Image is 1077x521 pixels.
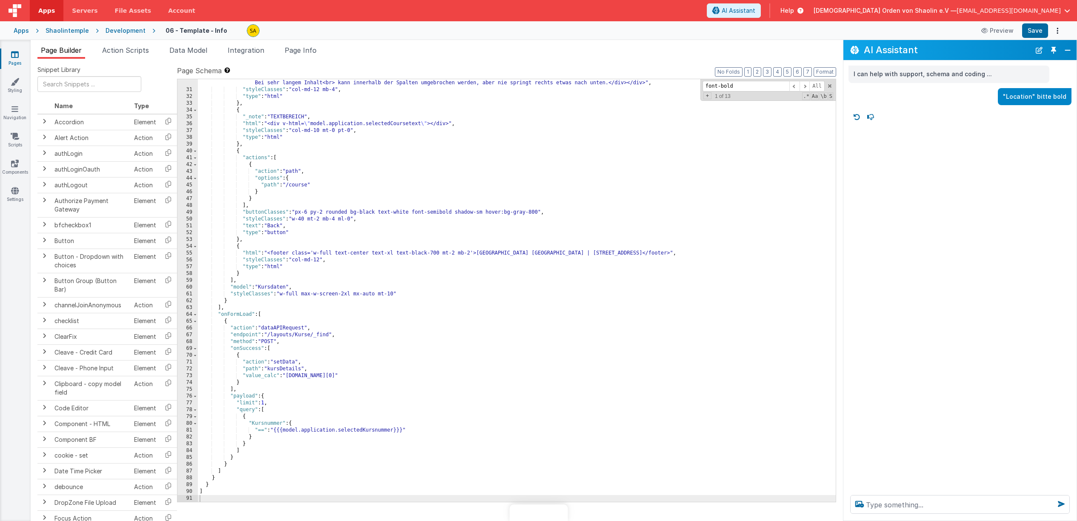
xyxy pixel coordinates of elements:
[814,6,1070,15] button: [DEMOGRAPHIC_DATA] Orden von Shaolin e.V — [EMAIL_ADDRESS][DOMAIN_NAME]
[793,67,802,77] button: 6
[177,202,198,209] div: 48
[54,102,73,109] span: Name
[1048,44,1060,56] button: Toggle Pin
[703,92,711,99] span: Toggel Replace mode
[814,67,836,77] button: Format
[131,146,160,161] td: Action
[247,25,259,37] img: e3e1eaaa3c942e69edc95d4236ce57bf
[37,76,141,92] input: Search Snippets ...
[177,291,198,298] div: 61
[177,495,198,502] div: 91
[780,6,794,15] span: Help
[169,46,207,54] span: Data Model
[177,168,198,175] div: 43
[177,413,198,420] div: 79
[177,114,198,120] div: 35
[131,177,160,193] td: Action
[51,329,131,344] td: ClearFix
[177,236,198,243] div: 53
[131,130,160,146] td: Action
[51,233,131,249] td: Button
[707,3,761,18] button: AI Assistant
[177,434,198,441] div: 82
[811,92,819,100] span: CaseSensitive Search
[177,461,198,468] div: 86
[131,344,160,360] td: Element
[51,376,131,400] td: Clipboard - copy model field
[177,100,198,107] div: 33
[177,134,198,141] div: 38
[177,155,198,161] div: 41
[131,161,160,177] td: Action
[37,66,80,74] span: Snippet Library
[285,46,317,54] span: Page Info
[131,193,160,217] td: Element
[177,475,198,481] div: 88
[814,6,957,15] span: [DEMOGRAPHIC_DATA] Orden von Shaolin e.V —
[177,107,198,114] div: 34
[134,102,149,109] span: Type
[131,114,160,130] td: Element
[51,313,131,329] td: checklist
[1062,44,1073,56] button: Close
[773,67,782,77] button: 4
[131,416,160,432] td: Element
[177,229,198,236] div: 52
[51,416,131,432] td: Component - HTML
[177,345,198,352] div: 69
[131,376,160,400] td: Action
[177,250,198,257] div: 55
[51,297,131,313] td: channelJoinAnonymous
[131,360,160,376] td: Element
[177,325,198,332] div: 66
[177,481,198,488] div: 89
[177,304,198,311] div: 63
[131,233,160,249] td: Element
[51,479,131,495] td: debounce
[177,441,198,447] div: 83
[177,175,198,182] div: 44
[957,6,1061,15] span: [EMAIL_ADDRESS][DOMAIN_NAME]
[1051,25,1063,37] button: Options
[864,45,1031,55] h2: AI Assistant
[828,92,833,100] span: Search In Selection
[1003,92,1066,102] p: "Location" bitte bold
[131,297,160,313] td: Action
[131,479,160,495] td: Action
[51,217,131,233] td: bfcheckbox1
[177,400,198,406] div: 77
[177,86,198,93] div: 31
[131,249,160,273] td: Element
[177,468,198,475] div: 87
[51,463,131,479] td: Date Time Picker
[177,243,198,250] div: 54
[177,148,198,155] div: 40
[131,217,160,233] td: Element
[106,26,146,35] div: Development
[803,67,812,77] button: 7
[783,67,791,77] button: 5
[131,313,160,329] td: Element
[51,432,131,447] td: Component BF
[802,92,810,100] span: RegExp Search
[131,463,160,479] td: Element
[14,26,29,35] div: Apps
[177,454,198,461] div: 85
[131,432,160,447] td: Element
[131,400,160,416] td: Element
[51,249,131,273] td: Button - Dropdown with choices
[177,141,198,148] div: 39
[177,284,198,291] div: 60
[763,67,771,77] button: 3
[115,6,151,15] span: File Assets
[976,24,1019,37] button: Preview
[51,447,131,463] td: cookie - set
[166,27,227,34] h4: 06 - Template - Info
[177,209,198,216] div: 49
[177,93,198,100] div: 32
[41,46,82,54] span: Page Builder
[177,127,198,134] div: 37
[51,360,131,376] td: Cleave - Phone Input
[102,46,149,54] span: Action Scripts
[177,257,198,263] div: 56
